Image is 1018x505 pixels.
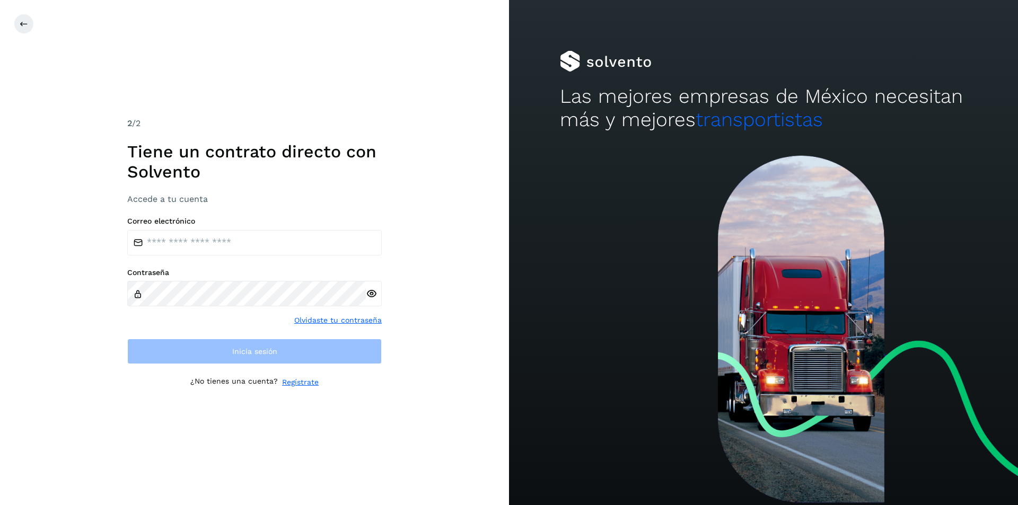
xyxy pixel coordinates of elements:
span: transportistas [696,108,823,131]
button: Inicia sesión [127,339,382,364]
span: 2 [127,118,132,128]
a: Olvidaste tu contraseña [294,315,382,326]
h3: Accede a tu cuenta [127,194,382,204]
a: Regístrate [282,377,319,388]
p: ¿No tienes una cuenta? [190,377,278,388]
label: Correo electrónico [127,217,382,226]
label: Contraseña [127,268,382,277]
span: Inicia sesión [232,348,277,355]
h1: Tiene un contrato directo con Solvento [127,141,382,182]
h2: Las mejores empresas de México necesitan más y mejores [560,85,967,132]
div: /2 [127,117,382,130]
